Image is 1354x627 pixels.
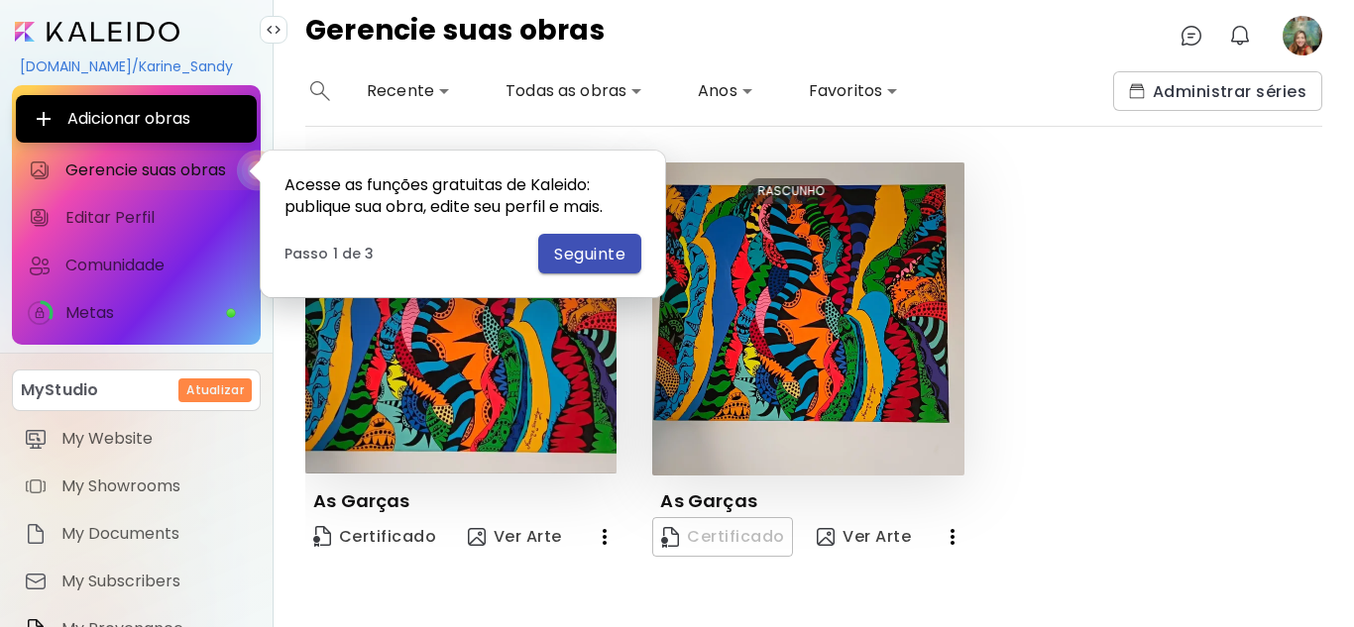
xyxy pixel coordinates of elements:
[660,489,757,513] p: As Garças
[305,71,335,111] button: search
[460,517,570,557] button: view-artVer Arte
[12,562,261,601] a: itemMy Subscribers
[801,75,906,107] div: Favoritos
[12,419,261,459] a: itemMy Website
[61,572,249,591] span: My Subscribers
[16,246,257,285] a: Comunidade iconComunidade
[305,162,617,473] img: thumbnail
[310,81,330,101] img: search
[232,146,282,195] div: animation
[12,50,261,83] div: [DOMAIN_NAME]/Karine_Sandy
[305,16,605,55] h4: Gerencie suas obras
[745,178,836,204] div: RASCUNHO
[1223,19,1257,52] button: bellIcon
[65,208,245,228] span: Editar Perfil
[28,206,52,230] img: Editar Perfil icon
[65,160,245,180] span: Gerencie suas obras
[313,526,331,547] img: Certificate
[186,381,244,399] h6: Atualizar
[468,528,486,546] img: view-art
[284,174,641,218] h5: Acesse as funções gratuitas de Kaleido: publique sua obra, edite seu perfil e mais.
[16,198,257,238] a: Editar Perfil iconEditar Perfil
[468,525,562,549] span: Ver Arte
[313,489,410,513] p: As Garças
[24,522,48,546] img: item
[690,75,761,107] div: Anos
[61,429,249,449] span: My Website
[1180,24,1203,48] img: chatIcon
[817,526,911,548] span: Ver Arte
[1129,81,1306,102] span: Administrar séries
[538,234,641,273] button: Seguinte
[61,476,249,496] span: My Showrooms
[498,75,650,107] div: Todas as obras
[16,95,257,143] button: Adicionar obras
[1113,71,1322,111] button: collectionsAdministrar séries
[284,245,374,262] h6: Passo 1 de 3
[28,254,52,277] img: Comunidade icon
[65,303,225,323] span: Metas
[12,514,261,554] a: itemMy Documents
[21,378,98,402] p: MyStudio
[652,162,963,475] img: thumbnail
[16,293,257,333] a: iconcompleteMetas
[28,158,52,182] img: Gerencie suas obras icon
[12,467,261,506] a: itemMy Showrooms
[817,528,835,546] img: view-art
[24,474,48,498] img: item
[809,517,919,557] button: view-artVer Arte
[24,427,48,451] img: item
[16,151,257,190] a: Gerencie suas obras iconGerencie suas obras
[61,524,249,544] span: My Documents
[28,301,52,325] img: Metas icon
[305,517,444,557] a: CertificateCertificado
[32,107,241,131] span: Adicionar obras
[65,256,245,275] span: Comunidade
[313,524,436,551] span: Certificado
[1129,83,1145,99] img: collections
[554,244,625,264] span: Seguinte
[24,570,48,593] img: item
[1228,24,1252,48] img: bellIcon
[266,22,282,38] img: collapse
[359,75,458,107] div: Recente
